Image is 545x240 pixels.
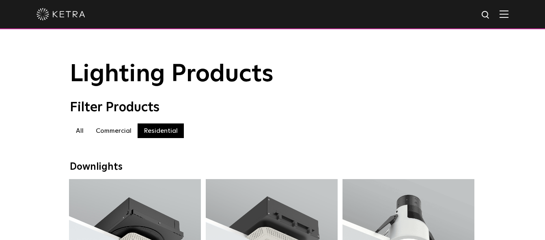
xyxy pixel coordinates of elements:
[37,8,85,20] img: ketra-logo-2019-white
[481,10,491,20] img: search icon
[70,123,90,138] label: All
[500,10,508,18] img: Hamburger%20Nav.svg
[70,161,476,173] div: Downlights
[90,123,138,138] label: Commercial
[138,123,184,138] label: Residential
[70,62,274,86] span: Lighting Products
[70,100,476,115] div: Filter Products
